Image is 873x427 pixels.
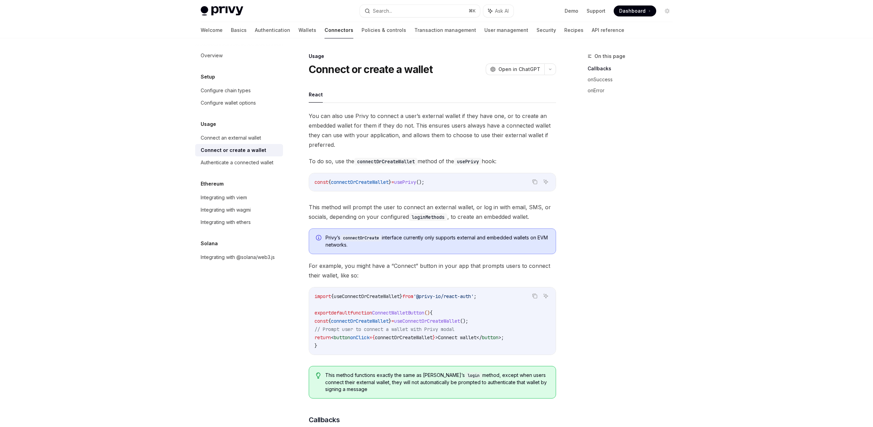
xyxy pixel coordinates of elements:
span: Dashboard [619,8,646,14]
span: = [369,334,372,341]
span: > [435,334,438,341]
span: = [391,179,394,185]
span: { [331,293,334,299]
a: API reference [592,22,624,38]
a: Demo [565,8,578,14]
span: ConnectWalletButton [372,310,424,316]
h5: Usage [201,120,216,128]
button: Toggle dark mode [662,5,673,16]
span: This method will prompt the user to connect an external wallet, or log in with email, SMS, or soc... [309,202,556,222]
button: Open in ChatGPT [486,63,544,75]
span: </ [476,334,482,341]
span: ⌘ K [469,8,476,14]
span: For example, you might have a “Connect” button in your app that prompts users to connect their wa... [309,261,556,280]
a: Integrating with ethers [195,216,283,228]
a: Recipes [564,22,583,38]
span: On this page [594,52,625,60]
a: Overview [195,49,283,62]
button: Ask AI [541,292,550,300]
span: { [372,334,375,341]
span: const [315,318,328,324]
a: Integrating with viem [195,191,283,204]
span: To do so, use the method of the hook: [309,156,556,166]
span: Callbacks [309,415,340,425]
a: Authentication [255,22,290,38]
span: useConnectOrCreateWallet [394,318,460,324]
div: Connect or create a wallet [201,146,266,154]
a: onError [588,85,678,96]
span: import [315,293,331,299]
span: > [498,334,501,341]
span: Connect wallet [438,334,476,341]
button: React [309,86,323,103]
span: useConnectOrCreateWallet [334,293,400,299]
span: connectOrCreateWallet [375,334,433,341]
a: Security [536,22,556,38]
span: (); [460,318,468,324]
div: Search... [373,7,392,15]
h5: Setup [201,73,215,81]
a: Support [587,8,605,14]
span: () [424,310,430,316]
div: Connect an external wallet [201,134,261,142]
span: button [482,334,498,341]
span: Privy’s interface currently only supports external and embedded wallets on EVM networks. [326,234,549,248]
code: loginMethods [409,213,447,221]
a: Authenticate a connected wallet [195,156,283,169]
svg: Tip [316,372,321,379]
span: { [328,179,331,185]
a: User management [484,22,528,38]
svg: Info [316,235,323,242]
a: Transaction management [414,22,476,38]
code: connectOrCreateWallet [354,158,417,165]
div: Configure wallet options [201,99,256,107]
code: login [465,372,482,379]
span: '@privy-io/react-auth' [413,293,474,299]
span: default [331,310,350,316]
span: export [315,310,331,316]
a: Connect or create a wallet [195,144,283,156]
button: Ask AI [483,5,514,17]
div: Integrating with @solana/web3.js [201,253,275,261]
h5: Ethereum [201,180,224,188]
a: Integrating with @solana/web3.js [195,251,283,263]
span: connectOrCreateWallet [331,318,389,324]
a: Configure wallet options [195,97,283,109]
span: Ask AI [495,8,509,14]
span: function [350,310,372,316]
span: { [328,318,331,324]
div: Overview [201,51,223,60]
button: Search...⌘K [360,5,480,17]
span: usePrivy [394,179,416,185]
span: const [315,179,328,185]
span: // Prompt user to connect a wallet with Privy modal [315,326,455,332]
span: from [402,293,413,299]
a: Connect an external wallet [195,132,283,144]
span: } [400,293,402,299]
span: onClick [350,334,369,341]
a: Dashboard [614,5,656,16]
span: return [315,334,331,341]
a: onSuccess [588,74,678,85]
span: (); [416,179,424,185]
span: = [391,318,394,324]
span: } [433,334,435,341]
code: usePrivy [454,158,482,165]
a: Basics [231,22,247,38]
h1: Connect or create a wallet [309,63,433,75]
h5: Solana [201,239,218,248]
button: Copy the contents from the code block [530,292,539,300]
span: This method functions exactly the same as [PERSON_NAME]’s method, except when users connect their... [325,372,548,393]
span: ; [501,334,504,341]
span: } [315,343,317,349]
div: Integrating with wagmi [201,206,251,214]
button: Ask AI [541,177,550,186]
a: Callbacks [588,63,678,74]
div: Configure chain types [201,86,251,95]
a: Welcome [201,22,223,38]
span: < [331,334,334,341]
a: Policies & controls [362,22,406,38]
span: connectOrCreateWallet [331,179,389,185]
span: } [389,318,391,324]
span: } [389,179,391,185]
